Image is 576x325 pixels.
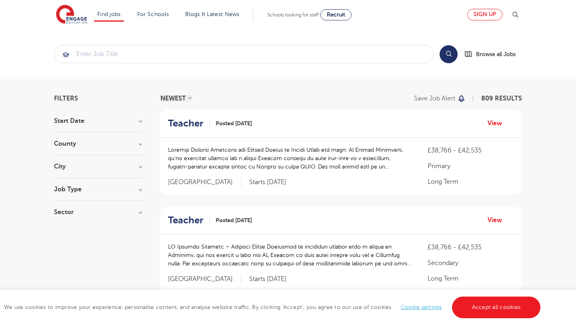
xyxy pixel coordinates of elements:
span: We use cookies to improve your experience, personalise content, and analyse website traffic. By c... [4,304,542,310]
a: Cookie settings [401,304,442,310]
a: Teacher [168,215,210,226]
a: Blogs & Latest News [185,11,240,17]
a: View [488,215,508,225]
span: Filters [54,95,78,102]
button: Search [440,45,458,63]
span: Posted [DATE] [216,216,252,225]
a: Sign up [467,9,502,20]
span: [GEOGRAPHIC_DATA] [168,275,241,283]
input: Submit [54,45,433,63]
p: LO Ipsumdo Sitametc – Adipisci Elitse Doeiusmod te incididun utlabor etdo m aliqua en Adminimv, q... [168,243,412,268]
a: Teacher [168,118,210,129]
span: Recruit [327,12,345,18]
span: Schools looking for staff [267,12,319,18]
p: Secondary [428,258,514,268]
h3: Job Type [54,186,142,193]
a: Find jobs [97,11,121,17]
span: [GEOGRAPHIC_DATA] [168,178,241,187]
p: Starts [DATE] [249,178,286,187]
p: Long Term [428,274,514,283]
span: 809 RESULTS [481,95,522,102]
a: Accept all cookies [452,297,541,318]
a: For Schools [137,11,169,17]
span: Browse all Jobs [476,50,516,59]
h2: Teacher [168,215,203,226]
a: View [488,118,508,128]
h3: County [54,140,142,147]
h3: Sector [54,209,142,215]
div: Submit [54,45,434,63]
p: Loremip Dolorsi Ametcons adi Elitsed Doeius te Incidi Utlab etd magn: Al Enimad Minimveni, qu’no ... [168,146,412,171]
p: Save job alert [414,95,455,102]
p: Long Term [428,177,514,187]
p: Starts [DATE] [249,275,286,283]
span: Posted [DATE] [216,119,252,128]
a: Browse all Jobs [464,50,522,59]
p: £38,766 - £42,535 [428,146,514,155]
p: Primary [428,161,514,171]
h3: Start Date [54,118,142,124]
h2: Teacher [168,118,203,129]
h3: City [54,163,142,170]
button: Save job alert [414,95,466,102]
p: £38,766 - £42,535 [428,243,514,252]
a: Recruit [320,9,352,20]
img: Engage Education [56,5,87,25]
